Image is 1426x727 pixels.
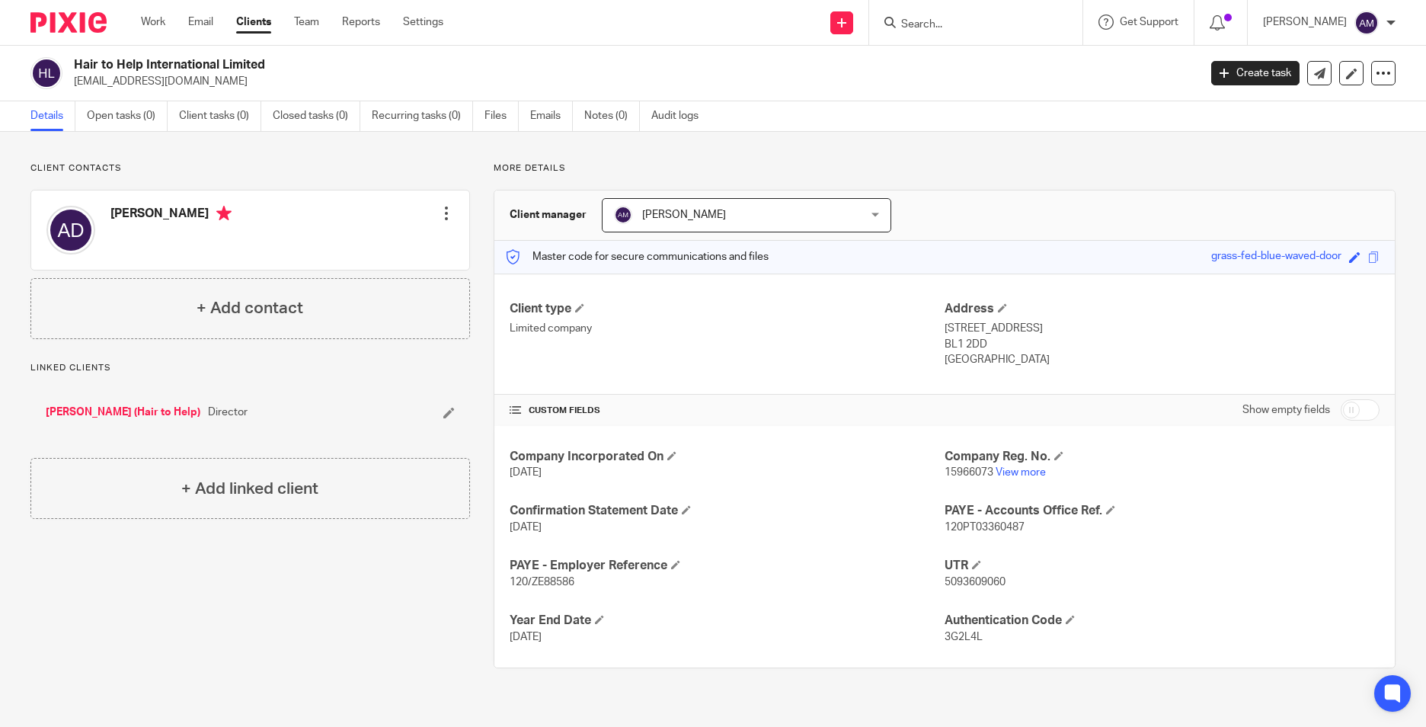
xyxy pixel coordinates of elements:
img: svg%3E [614,206,632,224]
h2: Hair to Help International Limited [74,57,965,73]
span: [DATE] [510,632,542,642]
p: More details [494,162,1396,175]
img: svg%3E [46,206,95,255]
h4: Company Reg. No. [945,449,1380,465]
span: 120/ZE88586 [510,577,574,588]
h4: + Add linked client [181,477,318,501]
a: Clients [236,14,271,30]
span: [DATE] [510,522,542,533]
p: Linked clients [30,362,470,374]
a: Emails [530,101,573,131]
a: Recurring tasks (0) [372,101,473,131]
span: 3G2L4L [945,632,983,642]
a: Reports [342,14,380,30]
img: svg%3E [30,57,62,89]
p: [GEOGRAPHIC_DATA] [945,352,1380,367]
a: Open tasks (0) [87,101,168,131]
a: View more [996,467,1046,478]
h4: [PERSON_NAME] [110,206,232,225]
h4: UTR [945,558,1380,574]
p: [STREET_ADDRESS] [945,321,1380,336]
span: [PERSON_NAME] [642,210,726,220]
p: Limited company [510,321,945,336]
a: Files [484,101,519,131]
h4: Company Incorporated On [510,449,945,465]
h4: PAYE - Employer Reference [510,558,945,574]
img: svg%3E [1354,11,1379,35]
span: 15966073 [945,467,993,478]
h3: Client manager [510,207,587,223]
a: Settings [403,14,443,30]
span: Director [208,405,248,420]
div: grass-fed-blue-waved-door [1211,248,1341,266]
a: Email [188,14,213,30]
a: Create task [1211,61,1300,85]
a: Notes (0) [584,101,640,131]
p: BL1 2DD [945,337,1380,352]
span: [DATE] [510,467,542,478]
a: Client tasks (0) [179,101,261,131]
a: Details [30,101,75,131]
p: [PERSON_NAME] [1263,14,1347,30]
img: Pixie [30,12,107,33]
p: Client contacts [30,162,470,175]
span: Get Support [1120,17,1178,27]
a: [PERSON_NAME] (Hair to Help) [46,405,200,420]
h4: Authentication Code [945,613,1380,629]
h4: Year End Date [510,613,945,629]
span: 120PT03360487 [945,522,1025,533]
h4: Client type [510,301,945,317]
a: Audit logs [651,101,710,131]
a: Closed tasks (0) [273,101,360,131]
h4: Address [945,301,1380,317]
h4: Confirmation Statement Date [510,503,945,519]
a: Work [141,14,165,30]
span: 5093609060 [945,577,1006,588]
label: Show empty fields [1242,402,1330,418]
h4: + Add contact [197,296,303,320]
a: Team [294,14,319,30]
p: Master code for secure communications and files [506,249,769,264]
p: [EMAIL_ADDRESS][DOMAIN_NAME] [74,74,1188,89]
i: Primary [216,206,232,221]
input: Search [900,18,1037,32]
h4: PAYE - Accounts Office Ref. [945,503,1380,519]
h4: CUSTOM FIELDS [510,405,945,417]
